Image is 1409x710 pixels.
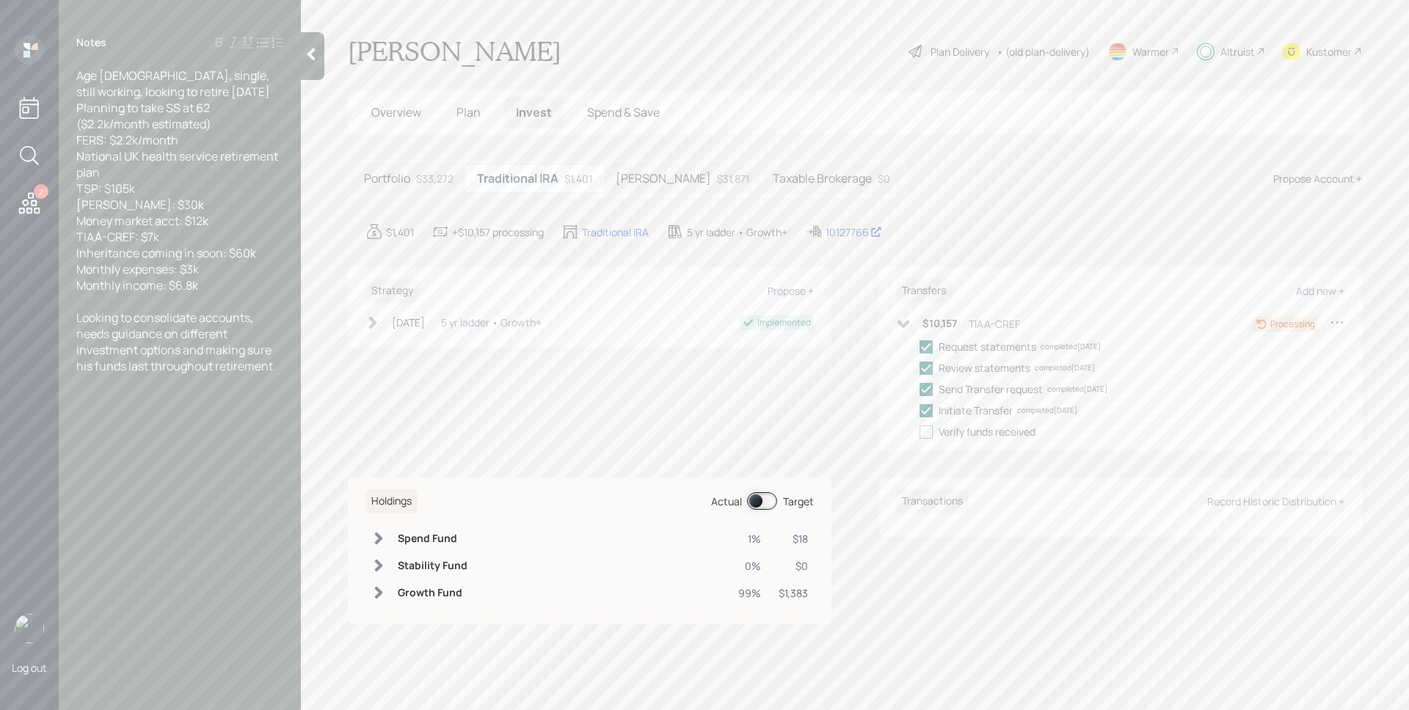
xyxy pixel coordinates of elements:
h5: Traditional IRA [477,172,558,186]
h6: Transfers [896,279,952,303]
div: Propose Account + [1273,171,1362,186]
div: Traditional IRA [582,224,649,240]
h6: Stability Fund [398,560,467,572]
div: $0 [878,171,890,186]
div: Verify funds received [939,424,1035,439]
div: • (old plan-delivery) [997,44,1090,59]
div: TIAA-CREF [969,316,1020,332]
div: Record Historic Distribution + [1207,494,1344,508]
div: completed [DATE] [1035,362,1095,373]
div: 10127766 [826,224,882,240]
div: Request statements [939,339,1036,354]
div: completed [DATE] [1017,405,1077,416]
div: Send Transfer request [939,381,1043,397]
div: +$10,157 processing [452,224,544,240]
div: Plan Delivery [931,44,989,59]
span: Age [DEMOGRAPHIC_DATA], single, still working, looking to retire [DATE] Planning to take SS at 62... [76,67,280,374]
div: Altruist [1220,44,1255,59]
span: Overview [371,104,421,120]
div: completed [DATE] [1041,341,1101,352]
div: Add new + [1296,284,1344,298]
div: Review statements [939,360,1030,376]
span: Spend & Save [587,104,660,120]
div: 0% [738,558,761,574]
div: Log out [12,661,47,675]
div: Kustomer [1306,44,1352,59]
h5: [PERSON_NAME] [616,172,711,186]
div: 99% [738,585,761,601]
img: james-distasi-headshot.png [15,614,44,643]
div: Actual [711,494,742,509]
div: [DATE] [392,315,425,330]
h5: Portfolio [364,172,410,186]
div: Warmer [1132,44,1169,59]
div: 1% [738,531,761,546]
div: $1,383 [779,585,808,601]
h1: [PERSON_NAME] [348,35,561,67]
div: $0 [779,558,808,574]
h6: Holdings [365,489,418,513]
h6: Transactions [896,489,969,513]
div: Processing [1270,318,1315,331]
div: 5 yr ladder • Growth+ [441,315,542,330]
div: $31,871 [717,171,749,186]
h6: Growth Fund [398,587,467,599]
h5: Taxable Brokerage [773,172,872,186]
div: Initiate Transfer [939,403,1013,418]
div: $18 [779,531,808,546]
div: Propose + [768,284,814,298]
div: completed [DATE] [1047,384,1107,395]
h6: Spend Fund [398,532,467,545]
label: Notes [76,35,106,50]
span: Plan [456,104,481,120]
div: $33,272 [416,171,454,186]
div: $1,401 [564,171,592,186]
span: Invest [516,104,552,120]
div: $1,401 [386,224,414,240]
h6: $10,157 [922,318,957,330]
div: Target [783,494,814,509]
h6: Strategy [365,279,419,303]
div: Implemented [757,316,811,329]
div: 2 [34,184,48,199]
div: 5 yr ladder • Growth+ [687,224,787,240]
